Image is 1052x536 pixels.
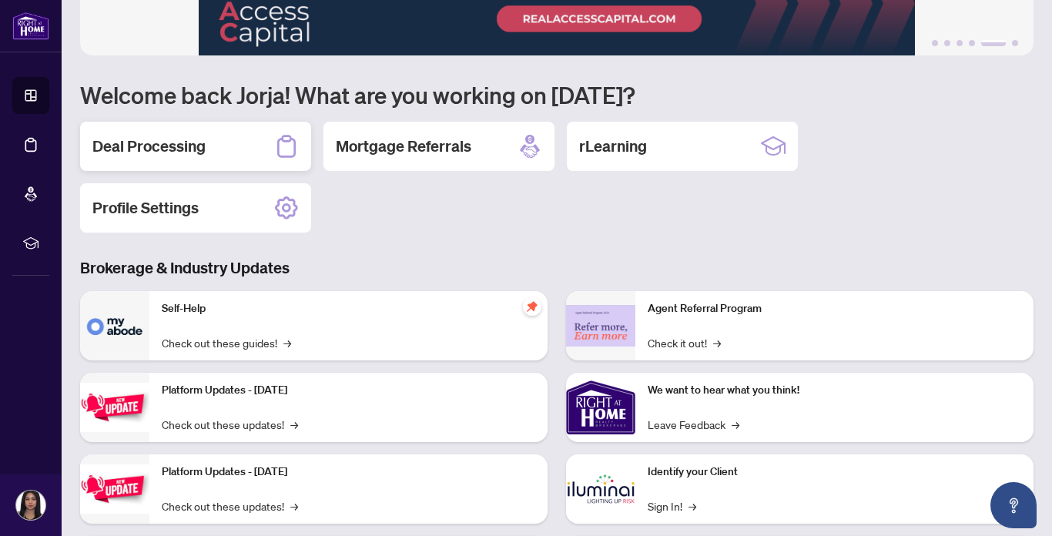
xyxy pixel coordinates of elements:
span: → [732,416,739,433]
img: Platform Updates - July 8, 2025 [80,464,149,513]
img: Agent Referral Program [566,305,635,347]
span: → [713,334,721,351]
button: 6 [1012,40,1018,46]
span: → [290,497,298,514]
a: Sign In!→ [648,497,696,514]
h2: Deal Processing [92,136,206,157]
h2: Profile Settings [92,197,199,219]
p: We want to hear what you think! [648,382,1021,399]
a: Check out these updates!→ [162,416,298,433]
h2: Mortgage Referrals [336,136,471,157]
span: pushpin [523,297,541,316]
a: Check out these guides!→ [162,334,291,351]
img: We want to hear what you think! [566,373,635,442]
h1: Welcome back Jorja! What are you working on [DATE]? [80,80,1034,109]
a: Check it out!→ [648,334,721,351]
img: Self-Help [80,291,149,360]
button: 3 [957,40,963,46]
p: Agent Referral Program [648,300,1021,317]
a: Leave Feedback→ [648,416,739,433]
p: Platform Updates - [DATE] [162,382,535,399]
p: Self-Help [162,300,535,317]
img: logo [12,12,49,40]
span: → [290,416,298,433]
p: Platform Updates - [DATE] [162,464,535,481]
img: Profile Icon [16,491,45,520]
button: 1 [932,40,938,46]
button: 2 [944,40,950,46]
p: Identify your Client [648,464,1021,481]
img: Identify your Client [566,454,635,524]
span: → [688,497,696,514]
h2: rLearning [579,136,647,157]
span: → [283,334,291,351]
button: 4 [969,40,975,46]
button: 5 [981,40,1006,46]
h3: Brokerage & Industry Updates [80,257,1034,279]
button: Open asap [990,482,1037,528]
img: Platform Updates - July 21, 2025 [80,383,149,431]
a: Check out these updates!→ [162,497,298,514]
